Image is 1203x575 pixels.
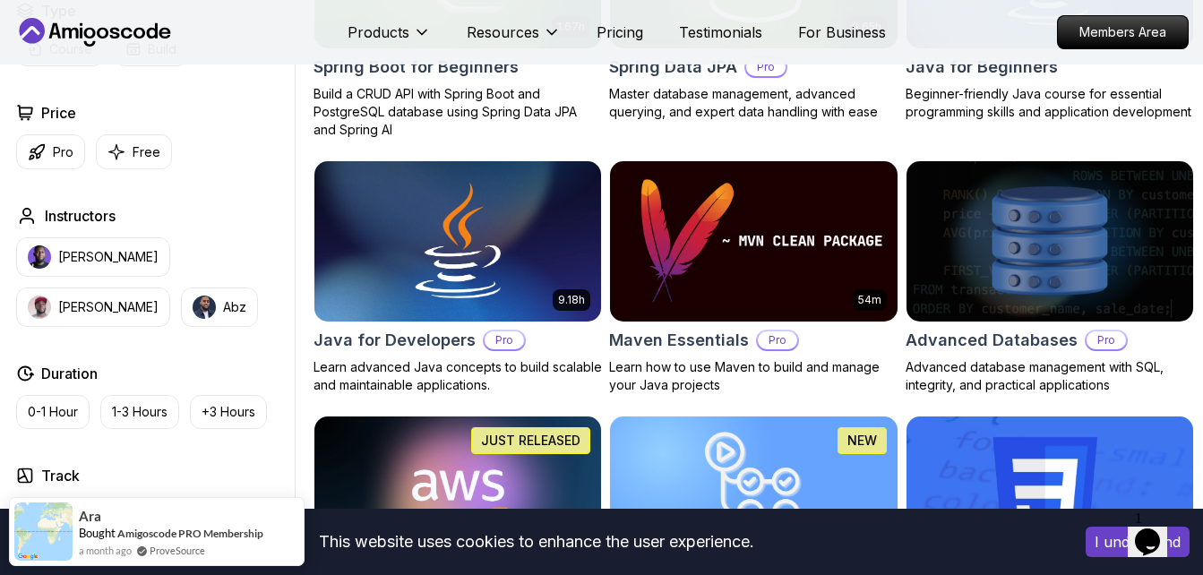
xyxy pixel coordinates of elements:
button: instructor img[PERSON_NAME] [16,237,170,277]
img: instructor img [193,296,216,319]
button: Products [348,21,431,57]
p: 9.18h [558,293,585,307]
p: Pro [485,331,524,349]
button: Pro [16,134,85,169]
img: Java for Developers card [314,161,601,322]
button: instructor img[PERSON_NAME] [16,287,170,327]
p: Learn advanced Java concepts to build scalable and maintainable applications. [314,358,602,394]
h2: Advanced Databases [906,328,1078,353]
p: Pro [53,143,73,161]
button: Resources [467,21,561,57]
p: Build a CRUD API with Spring Boot and PostgreSQL database using Spring Data JPA and Spring AI [314,85,602,139]
button: 0-1 Hour [16,395,90,429]
span: Ara [79,509,101,524]
p: [PERSON_NAME] [58,248,159,266]
a: ProveSource [150,545,205,556]
img: instructor img [28,245,51,269]
p: Products [348,21,409,43]
a: Java for Developers card9.18hJava for DevelopersProLearn advanced Java concepts to build scalable... [314,160,602,394]
a: Maven Essentials card54mMaven EssentialsProLearn how to use Maven to build and manage your Java p... [609,160,898,394]
div: This website uses cookies to enhance the user experience. [13,522,1059,562]
a: Testimonials [679,21,762,43]
p: [PERSON_NAME] [58,298,159,316]
p: Pro [1087,331,1126,349]
button: instructor imgAbz [181,287,258,327]
button: 1-3 Hours [100,395,179,429]
p: 0-1 Hour [28,403,78,421]
p: 54m [858,293,881,307]
h2: Instructors [45,205,116,227]
span: a month ago [79,543,132,558]
p: Free [133,143,160,161]
img: provesource social proof notification image [14,502,73,561]
p: +3 Hours [202,403,255,421]
p: Beginner-friendly Java course for essential programming skills and application development [906,85,1194,121]
a: Advanced Databases cardAdvanced DatabasesProAdvanced database management with SQL, integrity, and... [906,160,1194,394]
h2: Maven Essentials [609,328,749,353]
h2: Java for Developers [314,328,476,353]
h2: Spring Data JPA [609,55,737,80]
img: instructor img [28,296,51,319]
h2: Java for Beginners [906,55,1058,80]
p: Learn how to use Maven to build and manage your Java projects [609,358,898,394]
h2: Track [41,465,80,486]
span: Bought [79,526,116,540]
h2: Spring Boot for Beginners [314,55,519,80]
a: Amigoscode PRO Membership [117,527,263,540]
iframe: chat widget [1128,503,1185,557]
img: Maven Essentials card [610,161,897,322]
h2: Duration [41,363,98,384]
button: Free [96,134,172,169]
p: Master database management, advanced querying, and expert data handling with ease [609,85,898,121]
p: NEW [847,432,877,450]
a: Members Area [1057,15,1189,49]
h2: Price [41,102,76,124]
a: Pricing [597,21,643,43]
a: For Business [798,21,886,43]
img: Advanced Databases card [907,161,1193,322]
p: 1-3 Hours [112,403,168,421]
button: +3 Hours [190,395,267,429]
p: Abz [223,298,246,316]
button: Accept cookies [1086,527,1190,557]
p: Pro [746,58,786,76]
p: Advanced database management with SQL, integrity, and practical applications [906,358,1194,394]
p: Members Area [1058,16,1188,48]
p: JUST RELEASED [481,432,580,450]
p: Resources [467,21,539,43]
p: Pro [758,331,797,349]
